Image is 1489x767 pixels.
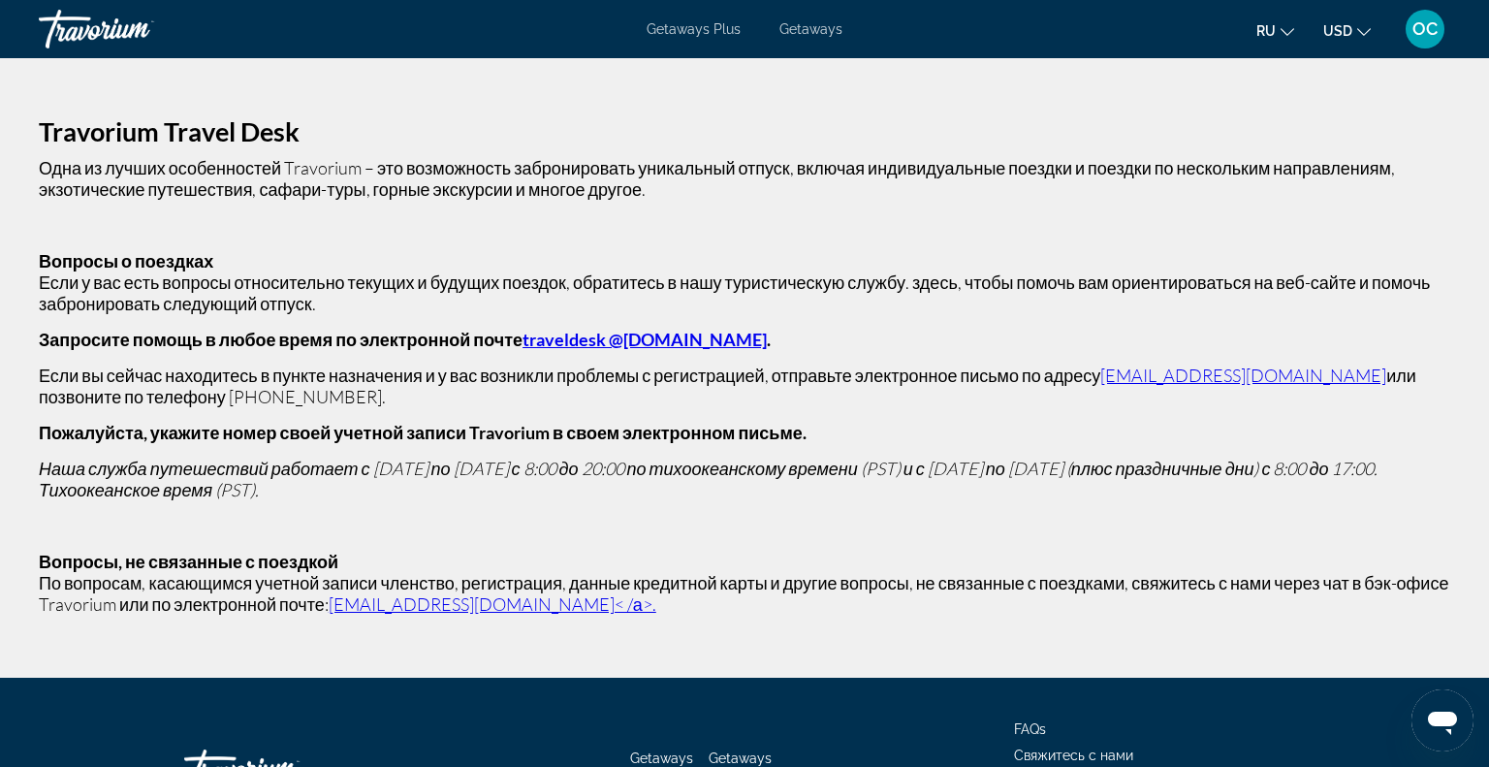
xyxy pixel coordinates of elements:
strong: Запросите помощь в любое время по электронной почте . [39,329,771,350]
a: Getaways [630,751,693,766]
button: Change language [1256,16,1294,45]
a: Getaways Plus [647,21,741,37]
a: Travorium [39,4,233,54]
p: Одна из лучших особенностей Travorium – это возможность забронировать уникальный отпуск, включая ... [39,157,1450,200]
strong: Вопросы о поездках [39,250,213,272]
p: Если вы сейчас находитесь в пункте назначения и у вас возникли проблемы с регистрацией, отправьте... [39,365,1450,407]
a: [EMAIL_ADDRESS][DOMAIN_NAME]< /а>. [329,593,656,615]
em: Наша служба путешествий работает с [DATE] по [DATE] с 8:00 до 20:00 по тихоокеанскому времени (PS... [39,458,1378,500]
a: Свяжитесь с нами [1014,748,1133,763]
b: Пожалуйста, укажите номер своей учетной записи Travorium в своем электронном письме. [39,422,807,443]
h2: Travorium Travel Desk [39,121,1450,143]
p: По вопросам, касающимся учетной записи членство, регистрация, данные кредитной карты и другие воп... [39,572,1450,615]
strong: Вопросы, не связанные с поездкой [39,551,338,572]
a: FAQs [1014,721,1046,737]
span: OC [1412,19,1438,39]
button: User Menu [1400,9,1450,49]
a: Getaways [779,21,842,37]
span: USD [1323,23,1352,39]
span: ru [1256,23,1276,39]
a: traveldesk @[DOMAIN_NAME] [523,329,767,350]
p: Если у вас есть вопросы относительно текущих и будущих поездок, обратитесь в нашу туристическую с... [39,272,1450,314]
a: [EMAIL_ADDRESS][DOMAIN_NAME] [1100,365,1386,386]
iframe: Button to launch messaging window [1411,689,1473,751]
button: Change currency [1323,16,1371,45]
